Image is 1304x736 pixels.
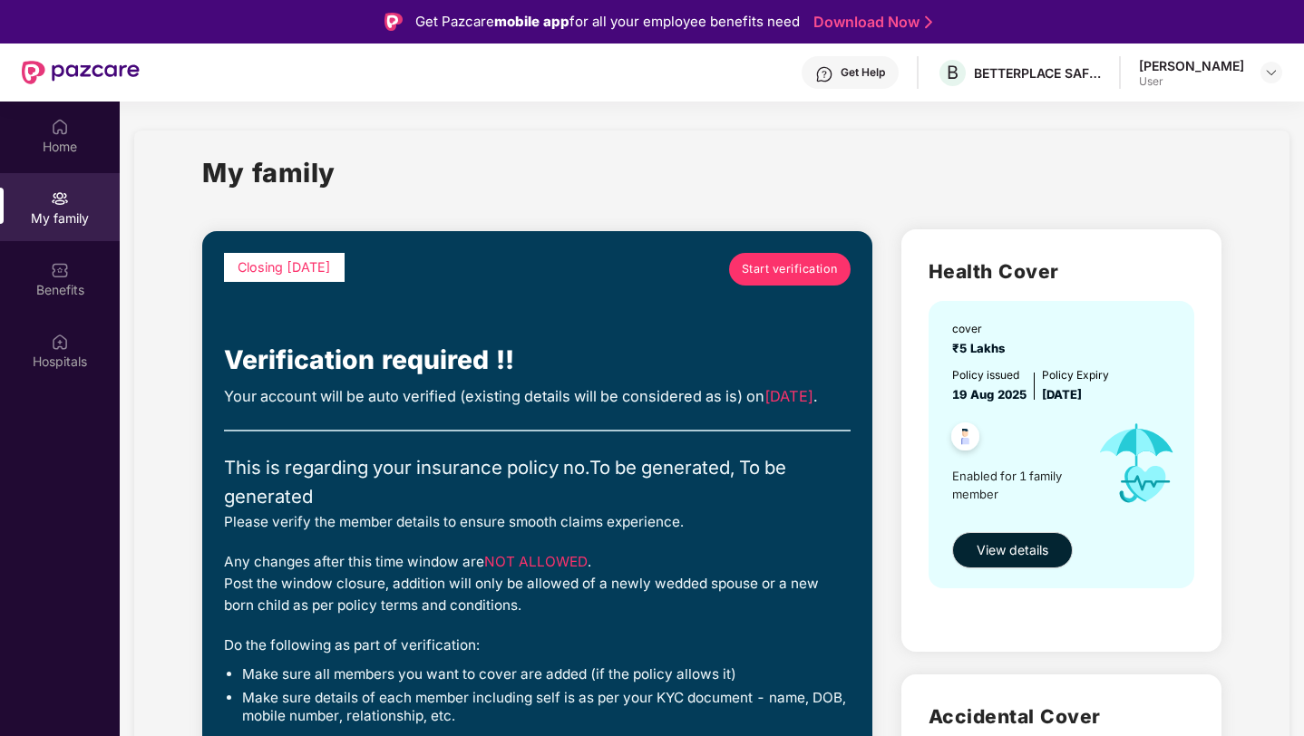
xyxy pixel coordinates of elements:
div: Your account will be auto verified (existing details will be considered as is) on . [224,385,851,409]
img: Stroke [925,13,932,32]
img: svg+xml;base64,PHN2ZyBpZD0iSG9tZSIgeG1sbnM9Imh0dHA6Ly93d3cudzMub3JnLzIwMDAvc3ZnIiB3aWR0aD0iMjAiIG... [51,118,69,136]
div: Verification required !! [224,340,851,380]
span: View details [977,540,1048,560]
div: Please verify the member details to ensure smooth claims experience. [224,511,851,533]
div: Get Pazcare for all your employee benefits need [415,11,800,33]
img: svg+xml;base64,PHN2ZyBpZD0iSGVscC0zMngzMiIgeG1sbnM9Imh0dHA6Ly93d3cudzMub3JnLzIwMDAvc3ZnIiB3aWR0aD... [815,65,833,83]
img: svg+xml;base64,PHN2ZyBpZD0iSG9zcGl0YWxzIiB4bWxucz0iaHR0cDovL3d3dy53My5vcmcvMjAwMC9zdmciIHdpZHRoPS... [51,333,69,351]
div: [PERSON_NAME] [1139,57,1244,74]
span: ₹5 Lakhs [952,341,1012,355]
a: Start verification [729,253,851,286]
h1: My family [202,152,336,193]
div: This is regarding your insurance policy no. To be generated, To be generated [224,453,851,511]
img: svg+xml;base64,PHN2ZyB3aWR0aD0iMjAiIGhlaWdodD0iMjAiIHZpZXdCb3g9IjAgMCAyMCAyMCIgZmlsbD0ibm9uZSIgeG... [51,189,69,208]
span: 19 Aug 2025 [952,387,1027,402]
div: Policy Expiry [1042,367,1109,384]
img: New Pazcare Logo [22,61,140,84]
div: Get Help [841,65,885,80]
img: svg+xml;base64,PHN2ZyBpZD0iRHJvcGRvd24tMzJ4MzIiIHhtbG5zPSJodHRwOi8vd3d3LnczLm9yZy8yMDAwL3N2ZyIgd2... [1264,65,1279,80]
a: Download Now [813,13,927,32]
div: Policy issued [952,367,1027,384]
img: svg+xml;base64,PHN2ZyBpZD0iQmVuZWZpdHMiIHhtbG5zPSJodHRwOi8vd3d3LnczLm9yZy8yMDAwL3N2ZyIgd2lkdGg9Ij... [51,261,69,279]
h2: Health Cover [929,257,1194,286]
span: B [947,62,959,83]
span: NOT ALLOWED [484,553,588,570]
img: icon [1082,404,1192,523]
img: svg+xml;base64,PHN2ZyB4bWxucz0iaHR0cDovL3d3dy53My5vcmcvMjAwMC9zdmciIHdpZHRoPSI0OC45NDMiIGhlaWdodD... [943,417,988,461]
strong: mobile app [494,13,569,30]
span: Enabled for 1 family member [952,467,1082,504]
h2: Accidental Cover [929,702,1194,731]
span: [DATE] [764,387,813,405]
li: Make sure details of each member including self is as per your KYC document - name, DOB, mobile n... [242,689,851,726]
div: BETTERPLACE SAFETY SOLUTIONS PRIVATE LIMITED [974,64,1101,82]
div: Any changes after this time window are . Post the window closure, addition will only be allowed o... [224,551,851,616]
span: Start verification [742,260,838,278]
button: View details [952,532,1073,568]
span: [DATE] [1042,387,1082,402]
div: Do the following as part of verification: [224,634,851,656]
img: Logo [384,13,403,31]
div: cover [952,321,1012,338]
div: User [1139,74,1244,89]
li: Make sure all members you want to cover are added (if the policy allows it) [242,665,851,683]
span: Closing [DATE] [238,259,331,275]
